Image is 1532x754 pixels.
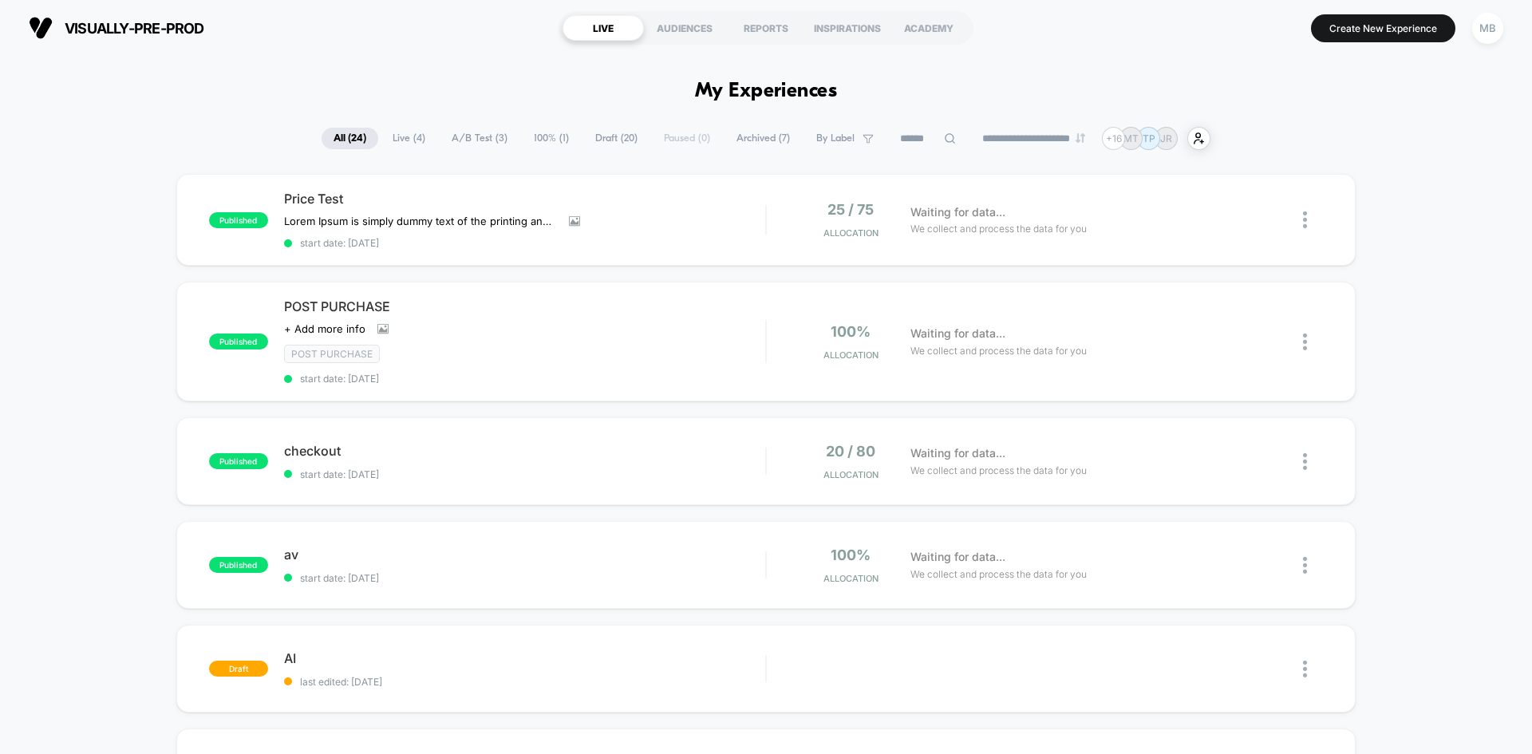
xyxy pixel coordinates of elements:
span: published [209,212,268,228]
span: Allocation [823,227,879,239]
button: visually-pre-prod [24,15,209,41]
div: LIVE [563,15,644,41]
img: close [1303,334,1307,350]
span: 20 / 80 [826,443,875,460]
span: + Add more info [284,322,365,335]
p: JR [1160,132,1172,144]
span: checkout [284,443,765,459]
span: A/B Test ( 3 ) [440,128,519,149]
span: Lorem Ipsum is simply dummy text of the printing and typesetting industry. Lorem Ipsum has been t... [284,215,557,227]
span: 25 / 75 [827,201,874,218]
span: published [209,334,268,349]
span: 100% [831,547,871,563]
img: close [1303,453,1307,470]
span: Allocation [823,349,879,361]
span: We collect and process the data for you [910,221,1087,236]
button: Create New Experience [1311,14,1455,42]
span: We collect and process the data for you [910,566,1087,582]
span: draft [209,661,268,677]
span: Post Purchase [284,345,380,363]
span: start date: [DATE] [284,572,765,584]
span: Waiting for data... [910,444,1005,462]
span: published [209,557,268,573]
span: published [209,453,268,469]
span: By Label [816,132,855,144]
span: Live ( 4 ) [381,128,437,149]
span: Waiting for data... [910,325,1005,342]
span: Waiting for data... [910,203,1005,221]
div: MB [1472,13,1503,44]
span: We collect and process the data for you [910,463,1087,478]
span: Draft ( 20 ) [583,128,650,149]
span: start date: [DATE] [284,373,765,385]
p: TP [1143,132,1155,144]
span: Allocation [823,469,879,480]
span: Allocation [823,573,879,584]
span: AI [284,650,765,666]
span: Price Test [284,191,765,207]
span: Archived ( 7 ) [725,128,802,149]
span: All ( 24 ) [322,128,378,149]
img: end [1076,133,1085,143]
img: close [1303,211,1307,228]
span: We collect and process the data for you [910,343,1087,358]
span: 100% [831,323,871,340]
img: close [1303,557,1307,574]
div: ACADEMY [888,15,969,41]
span: Waiting for data... [910,548,1005,566]
div: AUDIENCES [644,15,725,41]
button: MB [1467,12,1508,45]
img: Visually logo [29,16,53,40]
span: av [284,547,765,563]
span: last edited: [DATE] [284,676,765,688]
img: close [1303,661,1307,677]
div: INSPIRATIONS [807,15,888,41]
span: POST PURCHASE [284,298,765,314]
span: visually-pre-prod [65,20,204,37]
div: REPORTS [725,15,807,41]
span: 100% ( 1 ) [522,128,581,149]
p: MT [1123,132,1139,144]
div: + 16 [1102,127,1125,150]
span: start date: [DATE] [284,237,765,249]
h1: My Experiences [695,80,838,103]
span: start date: [DATE] [284,468,765,480]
